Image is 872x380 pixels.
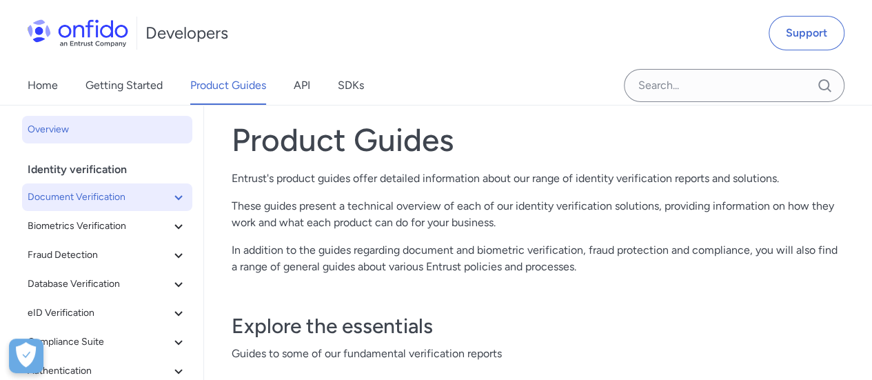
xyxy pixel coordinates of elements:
div: Identity verification [28,156,198,183]
button: Fraud Detection [22,241,192,269]
button: eID Verification [22,299,192,327]
span: Authentication [28,363,170,379]
a: Home [28,66,58,105]
div: Cookie Preferences [9,339,43,373]
button: Open Preferences [9,339,43,373]
p: In addition to the guides regarding document and biometric verification, fraud protection and com... [232,242,844,275]
input: Onfido search input field [624,69,844,102]
span: Fraud Detection [28,247,170,263]
h1: Developers [145,22,228,44]
button: Compliance Suite [22,328,192,356]
button: Biometrics Verification [22,212,192,240]
span: eID Verification [28,305,170,321]
h1: Product Guides [232,121,844,159]
span: Guides to some of our fundamental verification reports [232,346,844,362]
a: API [294,66,310,105]
span: Biometrics Verification [28,218,170,234]
p: These guides present a technical overview of each of our identity verification solutions, providi... [232,198,844,231]
a: Overview [22,116,192,143]
span: Compliance Suite [28,334,170,350]
button: Database Verification [22,270,192,298]
a: SDKs [338,66,364,105]
span: Database Verification [28,276,170,292]
a: Getting Started [85,66,163,105]
span: Overview [28,121,187,138]
p: Entrust's product guides offer detailed information about our range of identity verification repo... [232,170,844,187]
a: Support [769,16,844,50]
span: Document Verification [28,189,170,206]
img: Onfido Logo [28,19,128,47]
a: Product Guides [190,66,266,105]
h3: Explore the essentials [232,312,844,340]
button: Document Verification [22,183,192,211]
